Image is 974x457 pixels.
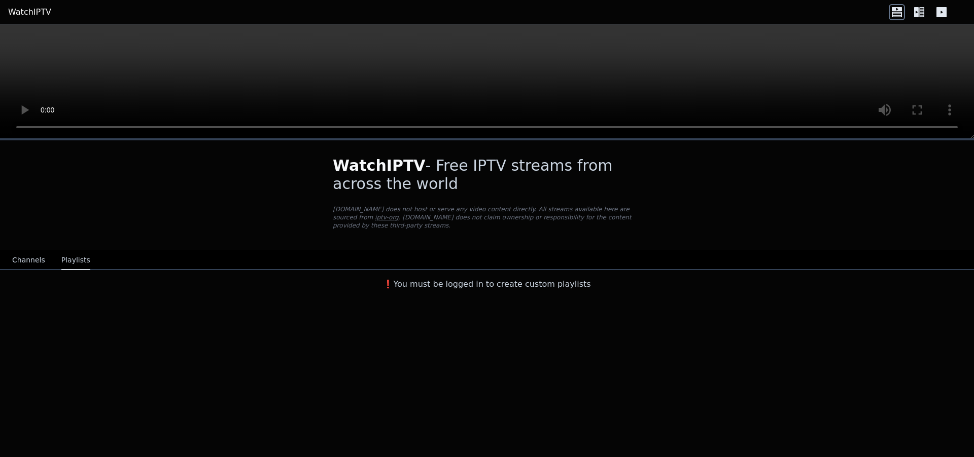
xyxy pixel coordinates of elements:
[61,251,90,270] button: Playlists
[317,278,657,290] h3: ❗️You must be logged in to create custom playlists
[8,6,51,18] a: WatchIPTV
[375,214,399,221] a: iptv-org
[333,157,426,174] span: WatchIPTV
[333,205,641,230] p: [DOMAIN_NAME] does not host or serve any video content directly. All streams available here are s...
[333,157,641,193] h1: - Free IPTV streams from across the world
[12,251,45,270] button: Channels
